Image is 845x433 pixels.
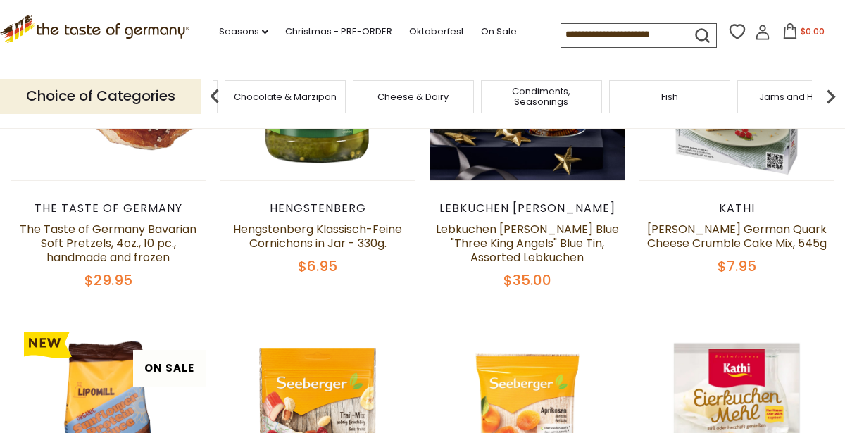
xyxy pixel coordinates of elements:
span: $6.95 [298,256,337,276]
img: next arrow [817,82,845,111]
a: Chocolate & Marzipan [234,92,337,102]
button: $0.00 [773,23,833,44]
img: previous arrow [201,82,229,111]
a: Jams and Honey [759,92,837,102]
a: Lebkuchen [PERSON_NAME] Blue "Three King Angels" Blue Tin, Assorted Lebkuchen [436,221,619,265]
a: Condiments, Seasonings [485,86,598,107]
a: Christmas - PRE-ORDER [285,24,392,39]
span: $0.00 [801,25,825,37]
span: $7.95 [718,256,756,276]
span: $29.95 [84,270,132,290]
a: Cheese & Dairy [377,92,449,102]
a: Hengstenberg Klassisch-Feine Cornichons in Jar - 330g. [233,221,402,251]
div: The Taste of Germany [11,201,206,215]
a: Fish [661,92,678,102]
div: Kathi [639,201,834,215]
a: The Taste of Germany Bavarian Soft Pretzels, 4oz., 10 pc., handmade and frozen [20,221,196,265]
a: [PERSON_NAME] German Quark Cheese Crumble Cake Mix, 545g [647,221,827,251]
span: $35.00 [503,270,551,290]
div: Hengstenberg [220,201,415,215]
a: Seasons [219,24,268,39]
a: On Sale [481,24,517,39]
div: Lebkuchen [PERSON_NAME] [430,201,625,215]
a: Oktoberfest [409,24,464,39]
